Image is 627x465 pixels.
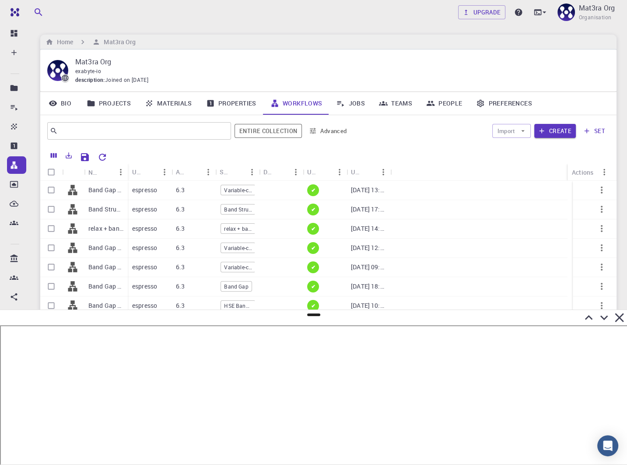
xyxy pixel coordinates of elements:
[235,124,302,138] span: Filter throughout whole library including sets (folders)
[578,13,611,22] span: Organisation
[372,92,419,115] a: Teams
[88,243,123,252] p: Band Gap (GGA, Relax, Norm-conserving PSPS)
[7,8,19,17] img: logo
[245,165,259,179] button: Menu
[172,163,215,180] div: Application Version
[492,124,530,138] button: Import
[351,205,386,214] p: [DATE] 17:23
[132,282,157,291] p: espresso
[201,165,215,179] button: Menu
[376,165,390,179] button: Menu
[333,165,347,179] button: Menu
[44,37,137,47] nav: breadcrumb
[221,244,255,252] span: Variable-cell Relaxation
[158,165,172,179] button: Menu
[534,124,576,138] button: Create
[557,4,575,21] img: Mat3ra Org
[199,92,263,115] a: Properties
[235,124,302,138] button: Entire collection
[305,124,351,138] button: Advanced
[176,243,185,252] p: 6.3
[329,92,372,115] a: Jobs
[419,92,469,115] a: People
[144,165,158,179] button: Sort
[76,148,94,166] button: Save Explorer Settings
[347,163,390,180] div: Updated
[80,92,138,115] a: Projects
[132,205,157,214] p: espresso
[307,244,319,252] span: ✔
[75,76,105,85] span: description :
[572,164,593,181] div: Actions
[275,165,289,179] button: Sort
[132,301,157,310] p: espresso
[351,186,386,194] p: [DATE] 13:41
[176,301,185,310] p: 6.3
[88,205,123,214] p: Band Structure (LDA)
[132,163,144,180] div: Used application
[263,163,275,180] div: Default
[215,163,259,180] div: Subworkflows
[307,206,319,213] span: ✔
[94,148,111,166] button: Reset Explorer Settings
[88,224,123,233] p: relax + band structure (LDA)
[469,92,539,115] a: Preferences
[597,435,618,456] div: Open Intercom Messenger
[61,148,76,162] button: Export
[362,165,376,179] button: Sort
[138,92,199,115] a: Materials
[351,224,386,233] p: [DATE] 14:24
[132,186,157,194] p: espresso
[88,164,100,181] div: Name
[132,243,157,252] p: espresso
[187,165,201,179] button: Sort
[40,92,80,115] a: Bio
[567,164,611,181] div: Actions
[176,263,185,271] p: 6.3
[307,283,319,290] span: ✔
[88,186,123,194] p: Band Gap (LDA)
[132,224,157,233] p: espresso
[53,37,73,47] h6: Home
[176,282,185,291] p: 6.3
[88,263,123,271] p: Band Gap (LDA) (Relax)
[303,163,347,180] div: Up-to-date
[46,148,61,162] button: Columns
[307,264,319,271] span: ✔
[351,263,386,271] p: [DATE] 09:27
[221,206,255,213] span: Band Structure
[221,264,255,271] span: Variable-cell Relaxation
[231,165,245,179] button: Sort
[319,165,333,179] button: Sort
[221,225,255,232] span: relax + band structure
[351,163,362,180] div: Updated
[351,282,386,291] p: [DATE] 18:38
[307,163,319,180] div: Up-to-date
[176,186,185,194] p: 6.3
[263,92,329,115] a: Workflows
[84,164,128,181] div: Name
[579,124,609,138] button: set
[75,56,602,67] p: Mat3ra Org
[351,301,386,310] p: [DATE] 10:19
[307,302,319,310] span: ✔
[75,67,101,74] span: exabyte-io
[307,187,319,194] span: ✔
[88,301,123,310] p: Band Gap + DoS - HSE (clone)
[220,163,231,180] div: Subworkflows
[128,163,172,180] div: Used application
[88,282,123,291] p: Band Gap (LDA)
[100,37,136,47] h6: Mat3ra Org
[114,165,128,179] button: Menu
[62,164,84,181] div: Icon
[259,163,303,180] div: Default
[176,205,185,214] p: 6.3
[458,5,506,19] button: Upgrade
[176,163,187,180] div: Application Version
[351,243,386,252] p: [DATE] 12:24
[105,76,148,85] span: Joined on [DATE]
[176,224,185,233] p: 6.3
[132,263,157,271] p: espresso
[221,187,255,194] span: Variable-cell Relaxation
[289,165,303,179] button: Menu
